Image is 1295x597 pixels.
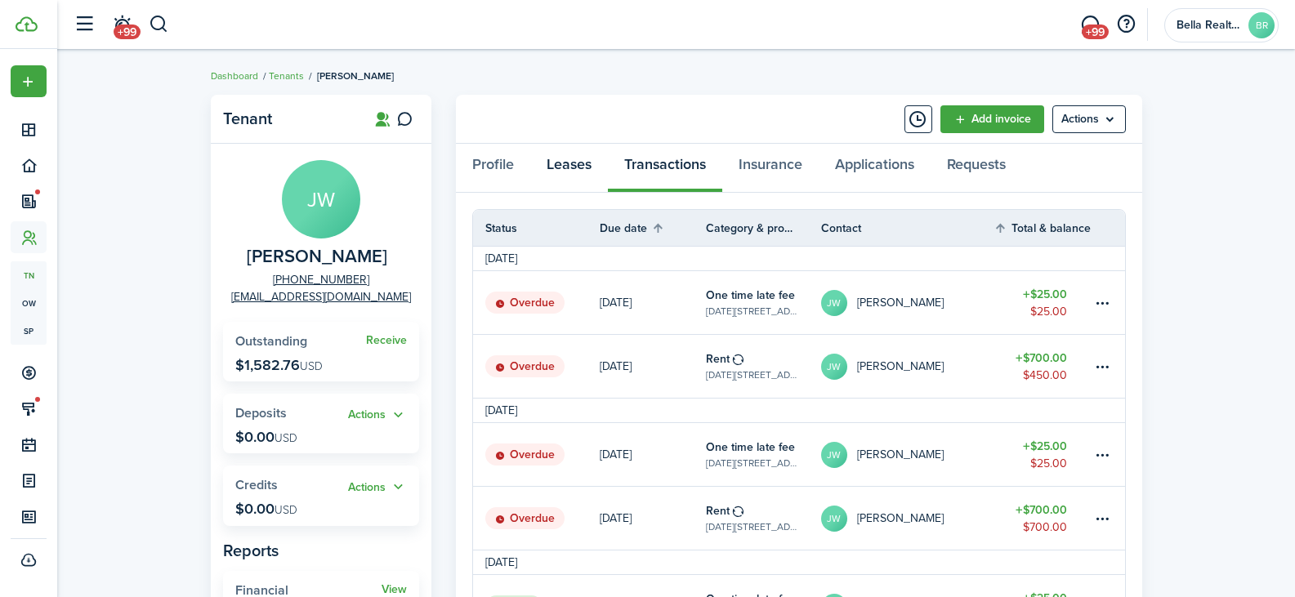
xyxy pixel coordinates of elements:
[940,105,1044,133] a: Add invoice
[69,9,100,40] button: Open sidebar
[1074,4,1105,46] a: Messaging
[149,11,169,38] button: Search
[994,218,1092,238] th: Sort
[485,443,565,466] status: Overdue
[821,487,994,550] a: JW[PERSON_NAME]
[275,501,297,519] span: USD
[235,357,323,373] p: $1,582.76
[348,478,407,497] button: Open menu
[473,220,600,237] th: Status
[821,442,847,468] avatar-text: JW
[600,335,706,398] a: [DATE]
[223,538,419,563] panel-main-subtitle: Reports
[821,423,994,486] a: JW[PERSON_NAME]
[857,296,944,310] table-profile-info-text: [PERSON_NAME]
[994,335,1092,398] a: $700.00$450.00
[382,583,407,596] a: View
[473,487,600,550] a: Overdue
[706,487,821,550] a: Rent[DATE][STREET_ADDRESS][DATE]
[231,288,411,305] a: [EMAIL_ADDRESS][DOMAIN_NAME]
[706,220,821,237] th: Category & property
[706,350,730,368] table-info-title: Rent
[473,423,600,486] a: Overdue
[706,335,821,398] a: Rent[DATE][STREET_ADDRESS][DATE]
[706,456,797,470] table-subtitle: [DATE][STREET_ADDRESS][DATE]
[600,487,706,550] a: [DATE]
[485,507,565,530] status: Overdue
[994,271,1092,334] a: $25.00$25.00
[857,448,944,461] table-profile-info-text: [PERSON_NAME]
[235,403,287,422] span: Deposits
[273,271,369,288] a: [PHONE_NUMBER]
[600,510,632,527] p: [DATE]
[235,475,278,494] span: Credits
[348,478,407,497] button: Actions
[485,355,565,378] status: Overdue
[11,65,47,97] button: Open menu
[282,160,360,238] avatar-text: JW
[11,261,47,289] a: tn
[1052,105,1126,133] button: Open menu
[1023,438,1067,455] table-amount-title: $25.00
[600,446,632,463] p: [DATE]
[1248,12,1275,38] avatar-text: BR
[994,423,1092,486] a: $25.00$25.00
[706,519,797,534] table-subtitle: [DATE][STREET_ADDRESS][DATE]
[706,368,797,382] table-subtitle: [DATE][STREET_ADDRESS][DATE]
[821,506,847,532] avatar-text: JW
[317,69,394,83] span: [PERSON_NAME]
[706,439,795,456] table-info-title: One time late fee
[1016,350,1067,367] table-amount-title: $700.00
[1023,367,1067,384] table-amount-description: $450.00
[473,554,529,571] td: [DATE]
[600,271,706,334] a: [DATE]
[114,25,141,39] span: +99
[1030,455,1067,472] table-amount-description: $25.00
[600,218,706,238] th: Sort
[857,512,944,525] table-profile-info-text: [PERSON_NAME]
[366,334,407,347] a: Receive
[247,247,387,267] span: James Williams
[473,271,600,334] a: Overdue
[348,406,407,425] button: Actions
[706,304,797,319] table-subtitle: [DATE][STREET_ADDRESS][DATE]
[706,423,821,486] a: One time late fee[DATE][STREET_ADDRESS][DATE]
[857,360,944,373] table-profile-info-text: [PERSON_NAME]
[1112,11,1140,38] button: Open resource center
[300,358,323,375] span: USD
[1177,20,1242,31] span: Bella Realty Group Property Management
[11,289,47,317] a: ow
[106,4,137,46] a: Notifications
[269,69,304,83] a: Tenants
[235,501,297,517] p: $0.00
[819,144,931,193] a: Applications
[706,287,795,304] table-info-title: One time late fee
[722,144,819,193] a: Insurance
[821,271,994,334] a: JW[PERSON_NAME]
[16,16,38,32] img: TenantCloud
[821,354,847,380] avatar-text: JW
[1023,519,1067,536] table-amount-description: $700.00
[235,332,307,350] span: Outstanding
[1016,501,1067,519] table-amount-title: $700.00
[211,69,258,83] a: Dashboard
[11,317,47,345] a: sp
[223,109,354,128] panel-main-title: Tenant
[994,487,1092,550] a: $700.00$700.00
[235,429,297,445] p: $0.00
[275,430,297,447] span: USD
[821,220,994,237] th: Contact
[821,290,847,316] avatar-text: JW
[904,105,932,133] button: Timeline
[473,335,600,398] a: Overdue
[931,144,1022,193] a: Requests
[1082,25,1109,39] span: +99
[456,144,530,193] a: Profile
[348,406,407,425] button: Open menu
